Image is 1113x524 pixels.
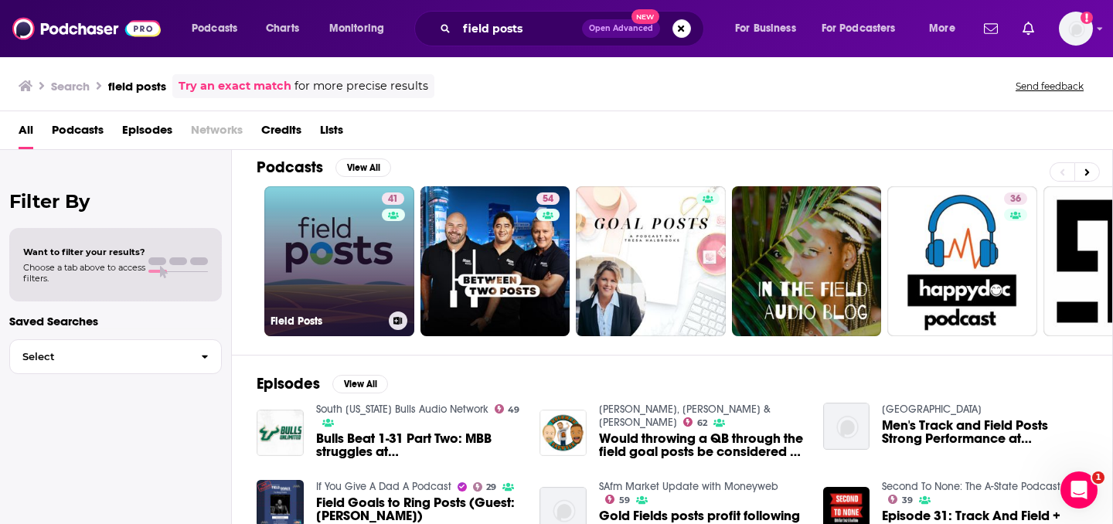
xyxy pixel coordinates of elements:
[631,9,659,24] span: New
[257,410,304,457] img: Bulls Beat 1-31 Part Two: MBB struggles at Tulsa, Track & Field posts 4 Ws, Tennis recap
[929,18,955,39] span: More
[882,480,1060,493] a: Second To None: The A-State Podcast
[735,18,796,39] span: For Business
[9,190,222,213] h2: Filter By
[1010,192,1021,207] span: 36
[697,420,707,427] span: 62
[599,403,771,429] a: Hochman, Crowder & Solana
[316,432,522,458] span: Bulls Beat 1-31 Part Two: MBB struggles at [GEOGRAPHIC_DATA], Track & Field posts 4 Ws, Tennis recap
[822,18,896,39] span: For Podcasters
[605,495,630,504] a: 59
[52,117,104,149] a: Podcasts
[192,18,237,39] span: Podcasts
[599,480,778,493] a: SAfm Market Update with Moneyweb
[51,79,90,94] h3: Search
[589,25,653,32] span: Open Advanced
[257,374,388,393] a: EpisodesView All
[261,117,301,149] a: Credits
[1059,12,1093,46] span: Logged in as elleb2btech
[191,117,243,149] span: Networks
[539,410,587,457] img: Would throwing a QB through the field goal posts be considered a penalty?
[316,432,522,458] a: Bulls Beat 1-31 Part Two: MBB struggles at Tulsa, Track & Field posts 4 Ws, Tennis recap
[388,192,398,207] span: 41
[918,16,975,41] button: open menu
[887,186,1037,336] a: 36
[882,403,982,416] a: Appalachian State University
[316,480,451,493] a: If You Give A Dad A Podcast
[329,18,384,39] span: Monitoring
[1059,12,1093,46] button: Show profile menu
[812,16,918,41] button: open menu
[543,192,553,207] span: 54
[599,432,805,458] a: Would throwing a QB through the field goal posts be considered a penalty?
[179,77,291,95] a: Try an exact match
[316,403,488,416] a: South Florida Bulls Audio Network
[23,247,145,257] span: Want to filter your results?
[382,192,404,205] a: 41
[320,117,343,149] a: Lists
[12,14,161,43] img: Podchaser - Follow, Share and Rate Podcasts
[724,16,815,41] button: open menu
[1060,471,1098,509] iframe: Intercom live chat
[23,262,145,284] span: Choose a tab above to access filters.
[1004,192,1027,205] a: 36
[332,375,388,393] button: View All
[256,16,308,41] a: Charts
[978,15,1004,42] a: Show notifications dropdown
[335,158,391,177] button: View All
[1081,12,1093,24] svg: Add a profile image
[122,117,172,149] a: Episodes
[19,117,33,149] a: All
[9,339,222,374] button: Select
[902,497,913,504] span: 39
[271,315,383,328] h3: Field Posts
[619,497,630,504] span: 59
[486,484,496,491] span: 29
[181,16,257,41] button: open menu
[508,407,519,413] span: 49
[1016,15,1040,42] a: Show notifications dropdown
[582,19,660,38] button: Open AdvancedNew
[683,417,707,427] a: 62
[257,374,320,393] h2: Episodes
[294,77,428,95] span: for more precise results
[264,186,414,336] a: 41Field Posts
[9,314,222,328] p: Saved Searches
[429,11,719,46] div: Search podcasts, credits, & more...
[266,18,299,39] span: Charts
[1092,471,1104,484] span: 1
[420,186,570,336] a: 54
[257,158,323,177] h2: Podcasts
[823,403,870,450] img: Men's Track and Field Posts Strong Performance at Mountaineer Outdoor Meet
[316,496,522,522] a: Field Goals to Ring Posts (Guest: Justin James)
[536,192,560,205] a: 54
[10,352,189,362] span: Select
[457,16,582,41] input: Search podcasts, credits, & more...
[318,16,404,41] button: open menu
[495,404,520,413] a: 49
[473,482,497,492] a: 29
[108,79,166,94] h3: field posts
[888,495,913,504] a: 39
[257,158,391,177] a: PodcastsView All
[1059,12,1093,46] img: User Profile
[1011,80,1088,93] button: Send feedback
[882,419,1087,445] a: Men's Track and Field Posts Strong Performance at Mountaineer Outdoor Meet
[316,496,522,522] span: Field Goals to Ring Posts (Guest: [PERSON_NAME])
